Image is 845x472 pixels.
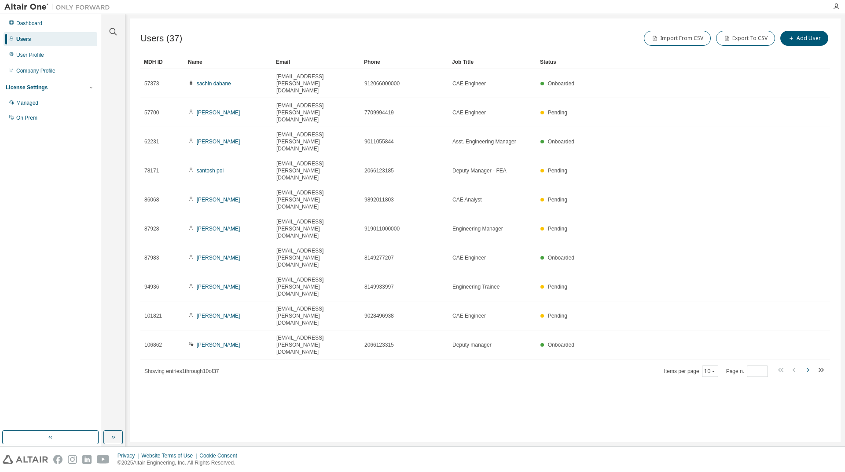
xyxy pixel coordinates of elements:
[364,138,394,145] span: 9011055844
[16,99,38,106] div: Managed
[548,110,567,116] span: Pending
[197,139,240,145] a: [PERSON_NAME]
[364,55,445,69] div: Phone
[452,225,503,232] span: Engineering Manager
[276,218,356,239] span: [EMAIL_ADDRESS][PERSON_NAME][DOMAIN_NAME]
[452,55,533,69] div: Job Title
[16,67,55,74] div: Company Profile
[452,283,500,290] span: Engineering Trainee
[704,368,716,375] button: 10
[141,452,199,459] div: Website Terms of Use
[144,138,159,145] span: 62231
[144,196,159,203] span: 86068
[144,225,159,232] span: 87928
[548,255,574,261] span: Onboarded
[364,225,400,232] span: 919011000000
[276,334,356,355] span: [EMAIL_ADDRESS][PERSON_NAME][DOMAIN_NAME]
[6,84,48,91] div: License Settings
[3,455,48,464] img: altair_logo.svg
[16,20,42,27] div: Dashboard
[452,109,486,116] span: CAE Engineer
[197,168,224,174] a: santosh pol
[144,283,159,290] span: 94936
[548,168,567,174] span: Pending
[197,284,240,290] a: [PERSON_NAME]
[97,455,110,464] img: youtube.svg
[364,254,394,261] span: 8149277207
[197,342,240,348] a: [PERSON_NAME]
[4,3,114,11] img: Altair One
[452,138,516,145] span: Asst. Engineering Manager
[452,341,492,348] span: Deputy manager
[452,167,507,174] span: Deputy Manager - FEA
[199,452,242,459] div: Cookie Consent
[548,80,574,87] span: Onboarded
[716,31,775,46] button: Export To CSV
[364,283,394,290] span: 8149933997
[144,368,219,374] span: Showing entries 1 through 10 of 37
[548,139,574,145] span: Onboarded
[276,131,356,152] span: [EMAIL_ADDRESS][PERSON_NAME][DOMAIN_NAME]
[197,255,240,261] a: [PERSON_NAME]
[82,455,92,464] img: linkedin.svg
[16,51,44,59] div: User Profile
[644,31,711,46] button: Import From CSV
[276,247,356,268] span: [EMAIL_ADDRESS][PERSON_NAME][DOMAIN_NAME]
[364,312,394,319] span: 9028496938
[197,197,240,203] a: [PERSON_NAME]
[144,80,159,87] span: 57373
[548,342,574,348] span: Onboarded
[726,366,768,377] span: Page n.
[276,73,356,94] span: [EMAIL_ADDRESS][PERSON_NAME][DOMAIN_NAME]
[144,312,162,319] span: 101821
[548,197,567,203] span: Pending
[16,36,31,43] div: Users
[197,226,240,232] a: [PERSON_NAME]
[276,305,356,326] span: [EMAIL_ADDRESS][PERSON_NAME][DOMAIN_NAME]
[197,110,240,116] a: [PERSON_NAME]
[452,196,482,203] span: CAE Analyst
[452,80,486,87] span: CAE Engineer
[540,55,784,69] div: Status
[197,80,231,87] a: sachin dabane
[548,313,567,319] span: Pending
[780,31,828,46] button: Add User
[276,102,356,123] span: [EMAIL_ADDRESS][PERSON_NAME][DOMAIN_NAME]
[276,276,356,297] span: [EMAIL_ADDRESS][PERSON_NAME][DOMAIN_NAME]
[548,284,567,290] span: Pending
[664,366,718,377] span: Items per page
[276,55,357,69] div: Email
[144,55,181,69] div: MDH ID
[452,312,486,319] span: CAE Engineer
[140,33,182,44] span: Users (37)
[144,254,159,261] span: 87983
[144,167,159,174] span: 78171
[364,341,394,348] span: 2066123315
[16,114,37,121] div: On Prem
[364,167,394,174] span: 2066123185
[144,341,162,348] span: 106862
[364,80,400,87] span: 912066000000
[548,226,567,232] span: Pending
[53,455,62,464] img: facebook.svg
[452,254,486,261] span: CAE Engineer
[197,313,240,319] a: [PERSON_NAME]
[276,189,356,210] span: [EMAIL_ADDRESS][PERSON_NAME][DOMAIN_NAME]
[118,452,141,459] div: Privacy
[118,459,242,467] p: © 2025 Altair Engineering, Inc. All Rights Reserved.
[188,55,269,69] div: Name
[276,160,356,181] span: [EMAIL_ADDRESS][PERSON_NAME][DOMAIN_NAME]
[68,455,77,464] img: instagram.svg
[364,196,394,203] span: 9892011803
[364,109,394,116] span: 7709994419
[144,109,159,116] span: 57700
